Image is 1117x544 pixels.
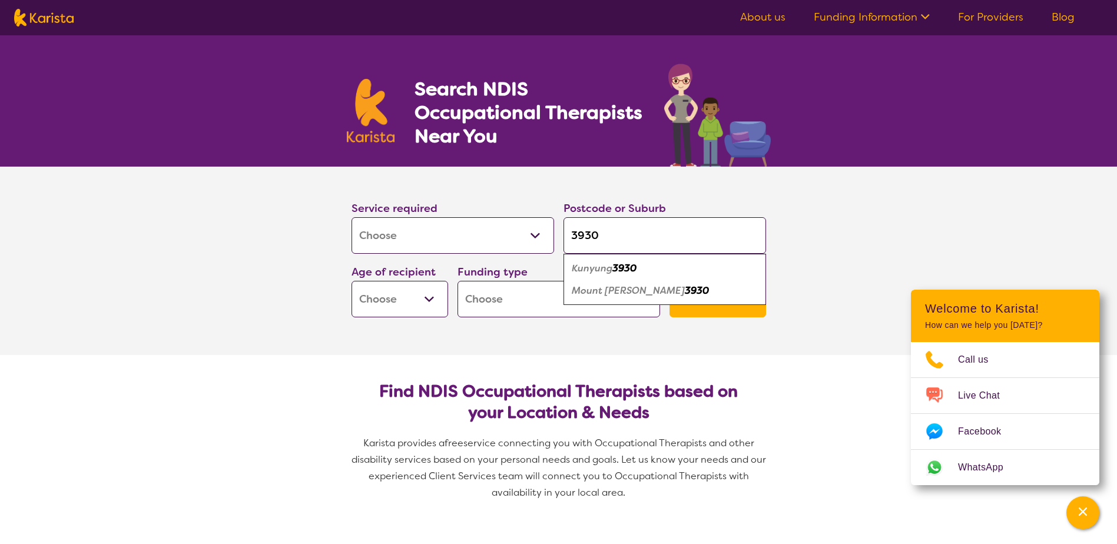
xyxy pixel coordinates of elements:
img: Karista logo [347,79,395,142]
span: Facebook [958,423,1015,440]
em: Mount [PERSON_NAME] [572,284,685,297]
a: For Providers [958,10,1023,24]
a: Funding Information [814,10,930,24]
em: 3930 [685,284,709,297]
a: About us [740,10,785,24]
input: Type [564,217,766,254]
a: Blog [1052,10,1075,24]
span: Call us [958,351,1003,369]
label: Postcode or Suburb [564,201,666,215]
label: Funding type [458,265,528,279]
a: Web link opens in a new tab. [911,450,1099,485]
span: WhatsApp [958,459,1017,476]
h2: Find NDIS Occupational Therapists based on your Location & Needs [361,381,757,423]
p: How can we help you [DATE]? [925,320,1085,330]
span: free [445,437,463,449]
div: Mount Eliza 3930 [569,280,760,302]
span: service connecting you with Occupational Therapists and other disability services based on your p... [352,437,768,499]
span: Live Chat [958,387,1014,404]
ul: Choose channel [911,342,1099,485]
h1: Search NDIS Occupational Therapists Near You [415,77,644,148]
h2: Welcome to Karista! [925,301,1085,316]
button: Channel Menu [1066,496,1099,529]
div: Kunyung 3930 [569,257,760,280]
em: 3930 [612,262,637,274]
img: occupational-therapy [664,64,771,167]
em: Kunyung [572,262,612,274]
img: Karista logo [14,9,74,26]
div: Channel Menu [911,290,1099,485]
label: Service required [352,201,437,215]
label: Age of recipient [352,265,436,279]
span: Karista provides a [363,437,445,449]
